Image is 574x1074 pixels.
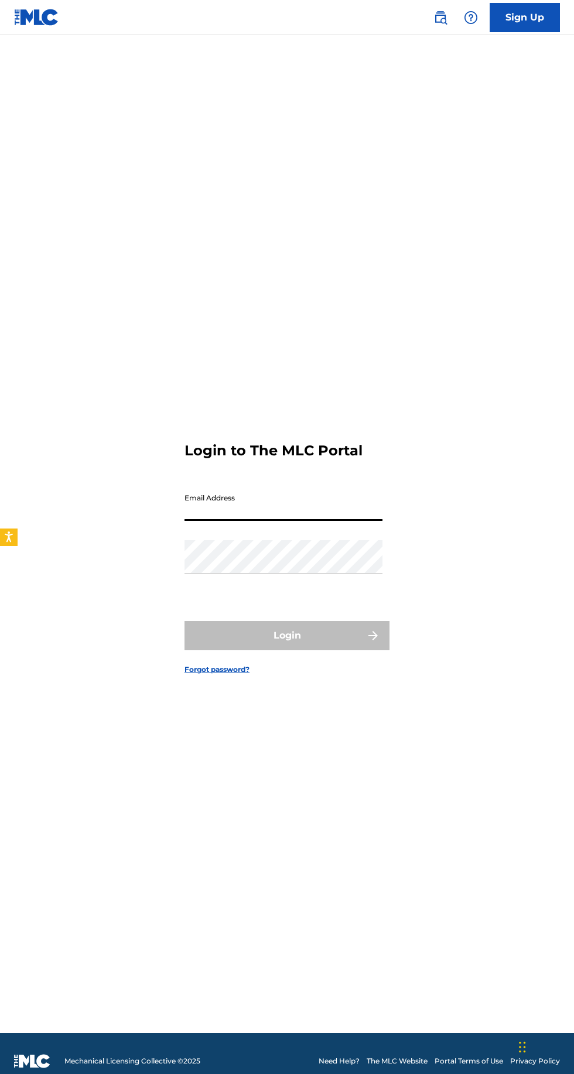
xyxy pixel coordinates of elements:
[515,1018,574,1074] div: Виджет чата
[490,3,560,32] a: Sign Up
[459,6,483,29] div: Help
[510,1056,560,1066] a: Privacy Policy
[64,1056,200,1066] span: Mechanical Licensing Collective © 2025
[429,6,452,29] a: Public Search
[184,442,363,459] h3: Login to The MLC Portal
[435,1056,503,1066] a: Portal Terms of Use
[433,11,447,25] img: search
[519,1030,526,1065] div: Перетащить
[319,1056,360,1066] a: Need Help?
[367,1056,428,1066] a: The MLC Website
[464,11,478,25] img: help
[14,1054,50,1068] img: logo
[515,1018,574,1074] iframe: Chat Widget
[14,9,59,26] img: MLC Logo
[184,664,250,675] a: Forgot password?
